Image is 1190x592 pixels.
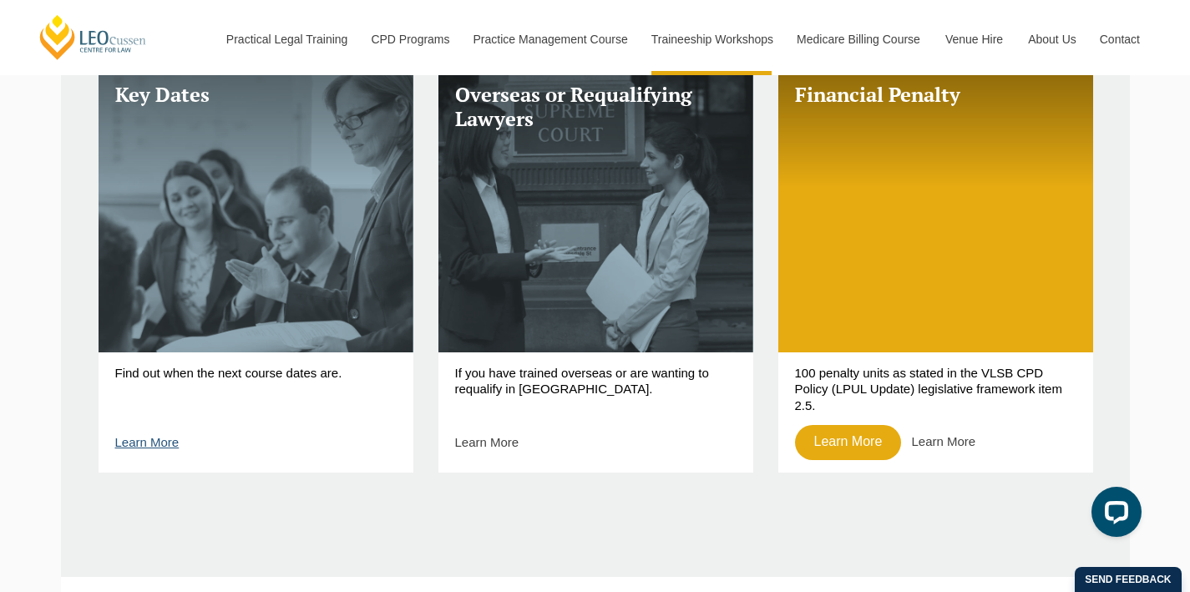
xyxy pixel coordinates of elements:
a: Practical Legal Training [214,3,359,75]
p: 100 penalty units as stated in the VLSB CPD Policy (LPUL Update) legislative framework item 2.5. [795,365,1076,412]
a: Learn More [455,435,519,449]
iframe: LiveChat chat widget [1078,480,1148,550]
a: Practice Management Course [461,3,639,75]
a: Medicare Billing Course [784,3,933,75]
a: Traineeship Workshops [639,3,784,75]
a: Financial Penalty [778,66,1093,352]
a: Learn More [795,425,902,460]
a: Contact [1087,3,1152,75]
h3: Overseas or Requalifying Lawyers [455,83,737,131]
a: Learn More [912,434,976,448]
a: CPD Programs [358,3,460,75]
p: Find out when the next course dates are. [115,365,397,412]
p: If you have trained overseas or are wanting to requalify in [GEOGRAPHIC_DATA]. [455,365,737,412]
a: [PERSON_NAME] Centre for Law [38,13,149,61]
a: About Us [1015,3,1087,75]
a: Key Dates [99,66,413,352]
a: Overseas or Requalifying Lawyers [438,66,753,352]
a: Learn More [115,435,180,449]
a: Venue Hire [933,3,1015,75]
h3: Key Dates [115,83,397,107]
h3: Financial Penalty [795,83,1076,107]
